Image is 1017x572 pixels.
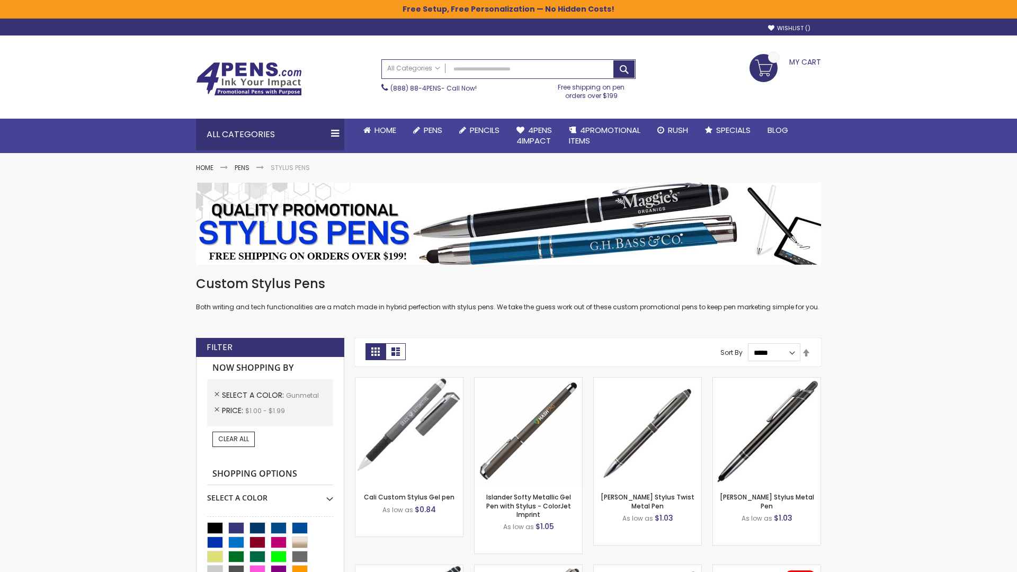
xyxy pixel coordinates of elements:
[503,522,534,531] span: As low as
[196,275,821,312] div: Both writing and tech functionalities are a match made in hybrid perfection with stylus pens. We ...
[196,163,213,172] a: Home
[390,84,477,93] span: - Call Now!
[286,391,319,400] span: Gunmetal
[218,434,249,443] span: Clear All
[355,119,405,142] a: Home
[355,378,463,485] img: Cali Custom Stylus Gel pen-Gunmetal
[768,124,788,136] span: Blog
[713,377,820,386] a: Olson Stylus Metal Pen-Gunmetal
[713,378,820,485] img: Olson Stylus Metal Pen-Gunmetal
[451,119,508,142] a: Pencils
[697,119,759,142] a: Specials
[196,183,821,265] img: Stylus Pens
[560,119,649,153] a: 4PROMOTIONALITEMS
[475,377,582,386] a: Islander Softy Metallic Gel Pen with Stylus - ColorJet Imprint-Gunmetal
[622,514,653,523] span: As low as
[365,343,386,360] strong: Grid
[536,521,554,532] span: $1.05
[720,493,814,510] a: [PERSON_NAME] Stylus Metal Pen
[470,124,499,136] span: Pencils
[207,357,333,379] strong: Now Shopping by
[415,504,436,515] span: $0.84
[196,119,344,150] div: All Categories
[271,163,310,172] strong: Stylus Pens
[424,124,442,136] span: Pens
[212,432,255,446] a: Clear All
[207,342,233,353] strong: Filter
[516,124,552,146] span: 4Pens 4impact
[486,493,571,519] a: Islander Softy Metallic Gel Pen with Stylus - ColorJet Imprint
[222,405,245,416] span: Price
[716,124,751,136] span: Specials
[207,463,333,486] strong: Shopping Options
[374,124,396,136] span: Home
[594,377,701,386] a: Colter Stylus Twist Metal Pen-Gunmetal
[742,514,772,523] span: As low as
[382,505,413,514] span: As low as
[655,513,673,523] span: $1.03
[245,406,285,415] span: $1.00 - $1.99
[405,119,451,142] a: Pens
[569,124,640,146] span: 4PROMOTIONAL ITEMS
[649,119,697,142] a: Rush
[759,119,797,142] a: Blog
[235,163,249,172] a: Pens
[390,84,441,93] a: (888) 88-4PENS
[196,62,302,96] img: 4Pens Custom Pens and Promotional Products
[364,493,454,502] a: Cali Custom Stylus Gel pen
[720,348,743,357] label: Sort By
[774,513,792,523] span: $1.03
[355,377,463,386] a: Cali Custom Stylus Gel pen-Gunmetal
[387,64,440,73] span: All Categories
[594,378,701,485] img: Colter Stylus Twist Metal Pen-Gunmetal
[382,60,445,77] a: All Categories
[601,493,694,510] a: [PERSON_NAME] Stylus Twist Metal Pen
[768,24,810,32] a: Wishlist
[508,119,560,153] a: 4Pens4impact
[668,124,688,136] span: Rush
[207,485,333,503] div: Select A Color
[196,275,821,292] h1: Custom Stylus Pens
[475,378,582,485] img: Islander Softy Metallic Gel Pen with Stylus - ColorJet Imprint-Gunmetal
[547,79,636,100] div: Free shipping on pen orders over $199
[222,390,286,400] span: Select A Color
